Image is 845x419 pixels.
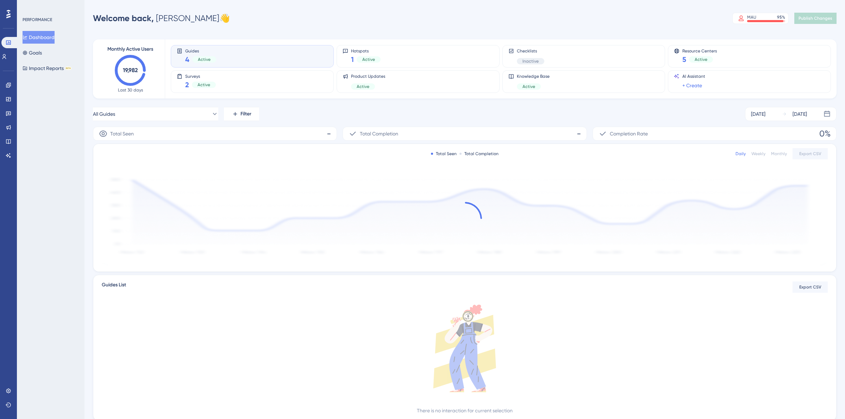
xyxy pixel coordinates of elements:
[93,13,154,23] span: Welcome back,
[799,284,821,290] span: Export CSV
[93,13,230,24] div: [PERSON_NAME] 👋
[107,45,153,53] span: Monthly Active Users
[23,62,71,75] button: Impact ReportsBETA
[65,66,71,70] div: BETA
[736,151,746,157] div: Daily
[610,129,648,138] span: Completion Rate
[695,57,707,62] span: Active
[110,129,134,138] span: Total Seen
[517,74,550,79] span: Knowledge Base
[799,15,832,21] span: Publish Changes
[102,281,126,293] span: Guides List
[357,84,369,89] span: Active
[747,14,756,20] div: MAU
[794,13,837,24] button: Publish Changes
[751,151,765,157] div: Weekly
[185,48,216,53] span: Guides
[777,14,785,20] div: 95 %
[23,31,55,44] button: Dashboard
[522,58,539,64] span: Inactive
[185,74,216,78] span: Surveys
[682,81,702,90] a: + Create
[793,281,828,293] button: Export CSV
[23,46,42,59] button: Goals
[360,129,398,138] span: Total Completion
[459,151,499,157] div: Total Completion
[198,82,210,88] span: Active
[522,84,535,89] span: Active
[240,110,251,118] span: Filter
[771,151,787,157] div: Monthly
[682,55,686,64] span: 5
[799,151,821,157] span: Export CSV
[198,57,211,62] span: Active
[362,57,375,62] span: Active
[417,406,513,415] div: There is no interaction for current selection
[351,48,381,53] span: Hotspots
[751,110,765,118] div: [DATE]
[819,128,831,139] span: 0%
[351,55,354,64] span: 1
[93,107,218,121] button: All Guides
[23,17,52,23] div: PERFORMANCE
[224,107,259,121] button: Filter
[793,110,807,118] div: [DATE]
[682,48,717,53] span: Resource Centers
[793,148,828,159] button: Export CSV
[118,87,143,93] span: Last 30 days
[185,55,189,64] span: 4
[517,48,544,54] span: Checklists
[327,128,331,139] span: -
[431,151,457,157] div: Total Seen
[577,128,581,139] span: -
[351,74,385,79] span: Product Updates
[185,80,189,90] span: 2
[93,110,115,118] span: All Guides
[682,74,705,79] span: AI Assistant
[123,67,138,74] text: 19,982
